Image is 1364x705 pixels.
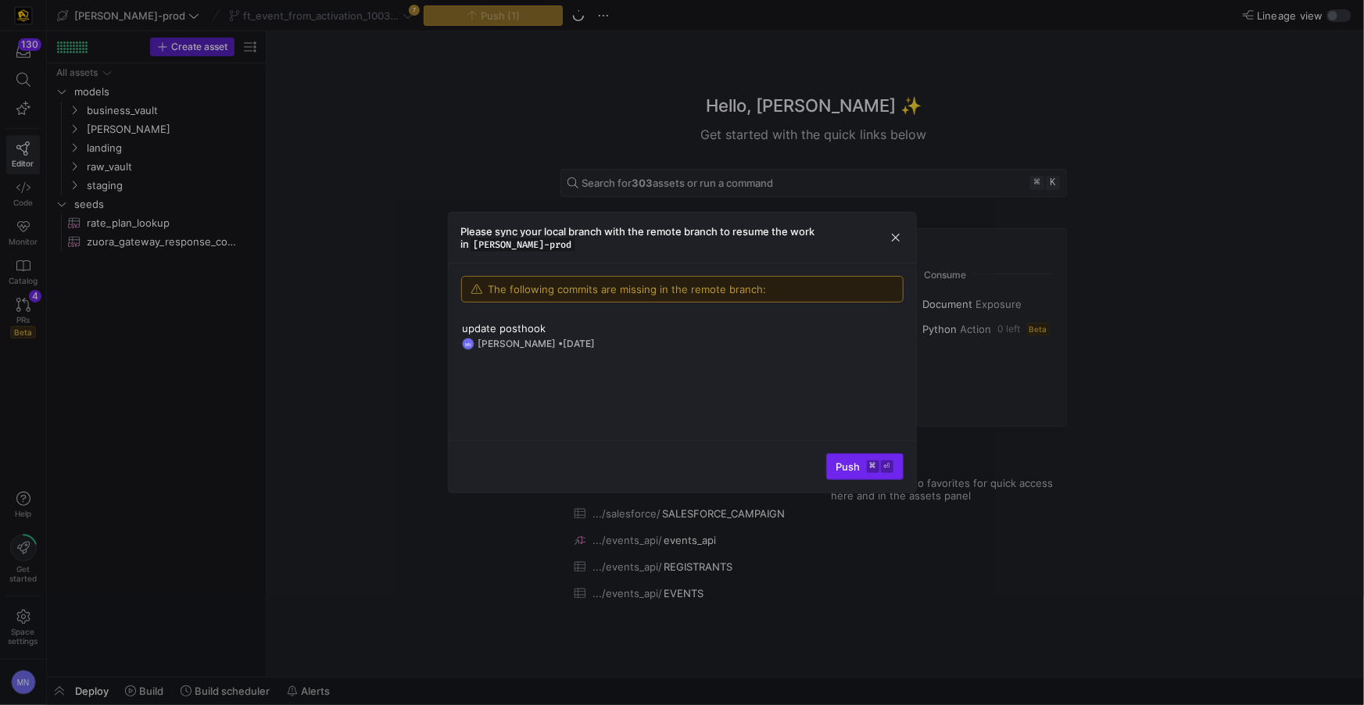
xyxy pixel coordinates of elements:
[449,315,916,357] button: update posthookMN[PERSON_NAME] •[DATE]
[470,237,576,252] span: [PERSON_NAME]-prod
[836,460,893,473] span: Push
[826,453,904,480] button: Push⌘⏎
[489,283,767,295] span: The following commits are missing in the remote branch:
[462,338,474,350] div: MN
[867,460,879,473] kbd: ⌘
[563,338,595,349] span: [DATE]
[461,225,888,250] h3: Please sync your local branch with the remote branch to resume the work in
[462,322,903,335] div: update posthook
[478,338,595,349] div: [PERSON_NAME] •
[881,460,893,473] kbd: ⏎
